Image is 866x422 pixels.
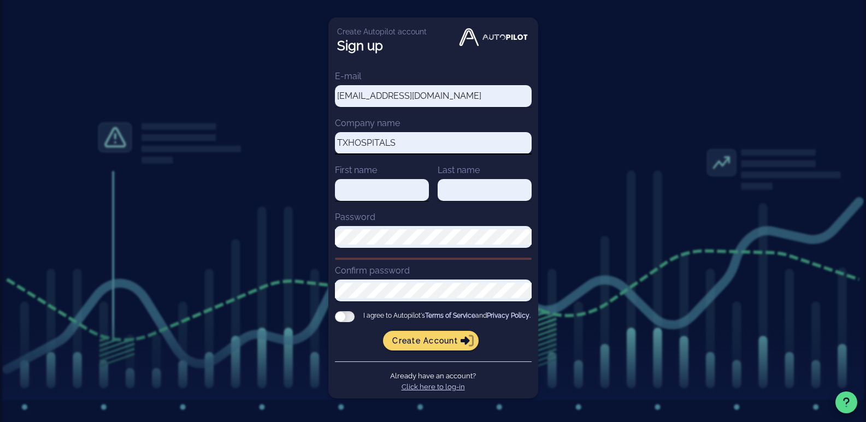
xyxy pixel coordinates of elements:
label: Password [335,212,375,222]
button: Create account [383,331,479,350]
img: Autopilot [457,26,529,48]
div: Already have an account? [335,361,532,392]
label: Confirm password [335,265,410,276]
label: E-mail [335,71,361,81]
a: Privacy Policy [487,312,529,319]
span: Create account [392,336,470,346]
a: Terms of Service [425,312,475,319]
button: Support [835,391,857,413]
h1: Sign up [337,37,427,55]
a: Click here to log-in [402,383,465,391]
label: Last name [438,165,480,175]
label: Company name [335,118,400,128]
span: I agree to Autopilot's and . [363,311,531,322]
label: First name [335,165,377,175]
p: Create Autopilot account [337,26,427,37]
